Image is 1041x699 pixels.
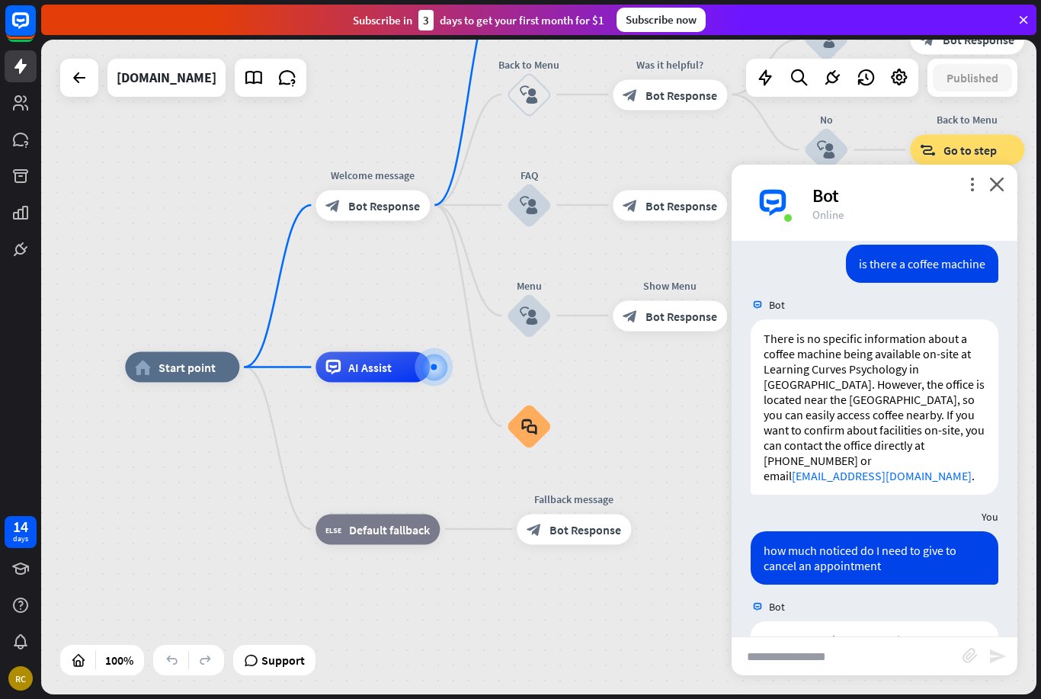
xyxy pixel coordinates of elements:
span: Default fallback [349,521,430,537]
i: block_bot_response [623,308,638,323]
div: Online [812,207,999,222]
div: Show Menu [601,277,738,293]
span: Bot Response [549,521,621,537]
div: days [13,534,28,544]
div: 100% [101,648,138,672]
div: Welcome message [304,167,441,182]
div: RC [8,666,33,691]
i: block_goto [920,143,936,158]
div: Was it helpful? [601,56,738,72]
button: Open LiveChat chat widget [12,6,58,52]
i: block_user_input [817,141,835,159]
span: Go to step [943,143,997,158]
i: send [988,647,1007,665]
span: You [982,510,998,524]
div: 3 [418,10,434,30]
span: Start point [159,360,216,375]
div: Back to Menu [483,56,575,72]
i: home_2 [135,360,151,375]
i: block_fallback [325,521,341,537]
div: is there a coffee machine [846,245,998,283]
i: block_bot_response [623,197,638,213]
button: Published [933,64,1012,91]
span: Support [261,648,305,672]
i: block_user_input [520,85,538,104]
a: [EMAIL_ADDRESS][DOMAIN_NAME] [792,468,972,483]
i: block_user_input [520,306,538,325]
i: block_faq [521,418,537,434]
i: block_bot_response [920,32,935,47]
a: 14 days [5,516,37,548]
i: block_user_input [817,30,835,49]
span: Bot Response [645,308,717,323]
div: Back to Menu [898,112,1036,127]
div: how much noticed do I need to give to cancel an appointment [751,531,998,585]
i: block_attachment [963,648,978,663]
i: more_vert [965,177,979,191]
span: Bot Response [645,197,717,213]
i: block_bot_response [527,521,542,537]
div: Menu [483,277,575,293]
span: AI Assist [348,360,392,375]
span: Bot Response [645,87,717,102]
div: learningcurves.com.au [117,59,216,97]
div: Fallback message [505,491,642,506]
div: Subscribe now [617,8,706,32]
i: block_bot_response [623,87,638,102]
div: FAQ [483,167,575,182]
div: Bot [812,184,999,207]
i: block_user_input [520,196,538,214]
p: There is no specific information about a coffee machine being available on-site at Learning Curve... [764,331,985,483]
i: close [989,177,1004,191]
span: Bot [769,600,785,614]
strong: two working days' notice [764,633,944,663]
span: Bot [769,298,785,312]
div: 14 [13,520,28,534]
span: Bot Response [943,32,1014,47]
i: block_bot_response [325,197,341,213]
div: No [780,112,872,127]
div: Subscribe in days to get your first month for $1 [353,10,604,30]
span: Bot Response [348,197,420,213]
